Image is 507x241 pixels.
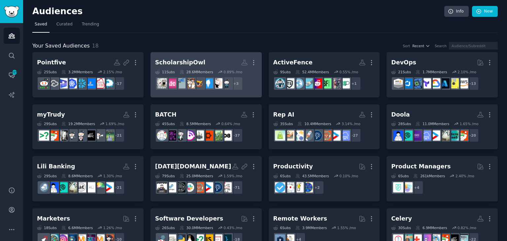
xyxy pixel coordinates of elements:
img: ProductivityTech [175,182,186,192]
div: 1.26 % /mo [103,225,122,230]
div: 1.55 % /mo [337,225,356,230]
img: tax [439,130,450,141]
img: lifehacks [293,182,304,192]
div: 2.15 % /mo [103,70,122,74]
div: + 4 [410,181,423,194]
img: generativeAI [330,78,341,88]
div: 11.0M Members [416,121,449,126]
div: [DATE][DOMAIN_NAME] [155,162,231,171]
img: getdisciplined [275,182,285,192]
img: Entrepreneurship [312,130,322,141]
a: ScholarshipOwl11Subs28.6MMembers0.89% /mo+3CollegeRantcollegelawschooladmissionsScholarshipOwlInt... [151,52,262,97]
div: + 17 [111,77,125,90]
img: msp [157,182,167,192]
div: + 21 [111,181,125,194]
img: jobboardsearch [340,78,350,88]
img: LifeProTips [303,182,313,192]
img: SalesOperations [293,130,304,141]
img: googlecloud [430,78,440,88]
img: openproject [166,182,176,192]
img: ProductManagement [402,182,413,192]
img: TrustAndSafety [284,78,294,88]
img: news [293,78,304,88]
img: treedibles [166,130,176,141]
div: Rep AI [273,111,294,119]
a: Pointfive25Subs3.2MMembers2.15% /mo+17cloudgovernanceoraclecloudDevOpsLinksSnowflakeComputingkube... [32,52,144,97]
div: + 3 [229,77,243,90]
img: SaaS [421,130,431,141]
img: startup [104,182,114,192]
div: 11 Sub s [155,70,175,74]
div: + 1 [347,77,361,90]
img: azuredevops [402,78,413,88]
div: 45 Sub s [155,121,175,126]
img: Delta8SuperStore [221,130,232,141]
a: [DATE][DOMAIN_NAME]79Subs25.0MMembers1.59% /mo+71nonprofitEntrepreneurshipstartupEntrepreneurRide... [151,156,262,201]
div: 43.5M Members [295,174,329,178]
a: myTrudy29Subs19.2MMembers1.69% /mo+21findapathfreelance_forhireFinancialCareersCareer_Advicehirin... [32,104,144,150]
h2: Audiences [32,6,444,17]
div: Remote Workers [273,215,327,223]
img: ProductMgmt [393,182,403,192]
img: computing [412,78,422,88]
div: 8.5M Members [180,121,211,126]
div: Doola [391,111,410,119]
a: Info [444,6,469,17]
div: 0.10 % /mo [339,174,358,178]
div: 29 Sub s [37,121,57,126]
img: Delta8_gummies [194,130,204,141]
div: 6 Sub s [273,225,291,230]
img: EntrepreneurRideAlong [194,182,204,192]
img: mediumbusiness [39,182,49,192]
div: 3.14 % /mo [342,121,360,126]
img: ApplyingToCollege [166,78,176,88]
div: 18 Sub s [37,225,57,230]
div: 19.2M Members [61,121,95,126]
img: GummySearch logo [4,6,19,17]
div: 8.6M Members [61,174,93,178]
img: RemoteWorkers [57,130,68,141]
a: Saved [32,19,50,33]
img: EntrepreneurRideAlong [321,130,331,141]
a: Productivity6Subs43.5MMembers0.10% /mo+2LifeProTipslifehacksproductivitygetdisciplined [269,156,380,201]
div: 10.4M Members [297,121,331,126]
span: Recent [412,44,424,48]
img: startup [203,182,213,192]
div: Marketers [37,215,70,223]
div: 0.82 % /mo [457,225,476,230]
img: startup [330,130,341,141]
div: + 37 [229,128,243,142]
img: trustandsafetypros [275,78,285,88]
img: Career_Advice [76,130,86,141]
a: Curated [54,19,75,33]
img: Advice [175,78,186,88]
div: 261k Members [413,174,445,178]
img: FoundersHub [57,182,68,192]
img: microsaas [449,130,459,141]
img: SaaS [340,130,350,141]
div: 3.2M Members [61,70,93,74]
div: + 27 [347,128,361,142]
span: Your Saved Audiences [32,42,90,50]
img: technology [303,78,313,88]
img: findapath [104,130,114,141]
img: college [212,78,222,88]
div: myTrudy [37,111,65,119]
div: BATCH [155,111,177,119]
div: 21 Sub s [391,70,411,74]
div: 1.7M Members [416,70,447,74]
img: llc_life [76,182,86,192]
img: AWS_Certified_Experts [393,78,403,88]
img: SnowflakeComputing [76,78,86,88]
div: 2.40 % /mo [456,174,474,178]
div: 25 Sub s [37,70,57,74]
img: CannabisNewsInfo [185,130,195,141]
img: Accounting [458,130,468,141]
img: salestechniques [284,130,294,141]
img: startups [303,130,313,141]
img: lawschooladmissions [203,78,213,88]
button: Recent [412,44,430,48]
div: Productivity [273,162,313,171]
a: Rep AI35Subs10.4MMembers3.14% /mo+27SaaSstartupEntrepreneurRideAlongEntrepreneurshipstartupsSales... [269,104,380,150]
img: Slack [185,182,195,192]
